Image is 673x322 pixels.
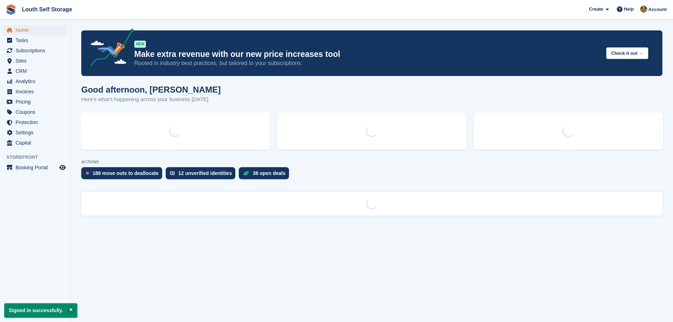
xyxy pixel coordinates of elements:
span: Sites [16,56,58,66]
a: Louth Self Storage [19,4,75,15]
span: Capital [16,138,58,148]
span: Protection [16,117,58,127]
a: 38 open deals [239,167,293,183]
span: Pricing [16,97,58,107]
p: Here's what's happening across your business [DATE] [81,95,221,104]
a: menu [4,97,67,107]
a: menu [4,56,67,66]
p: ACTIONS [81,160,662,164]
a: menu [4,117,67,127]
img: verify_identity-adf6edd0f0f0b5bbfe63781bf79b02c33cf7c696d77639b501bdc392416b5a36.svg [170,171,175,175]
img: price-adjustments-announcement-icon-8257ccfd72463d97f412b2fc003d46551f7dbcb40ab6d574587a9cd5c0d94... [84,29,134,69]
a: menu [4,66,67,76]
span: Home [16,25,58,35]
img: deal-1b604bf984904fb50ccaf53a9ad4b4a5d6e5aea283cecdc64d6e3604feb123c2.svg [243,171,249,176]
span: Booking Portal [16,163,58,172]
h1: Good afternoon, [PERSON_NAME] [81,85,221,94]
span: Create [589,6,603,13]
span: Invoices [16,87,58,96]
a: menu [4,128,67,137]
span: Tasks [16,35,58,45]
a: menu [4,76,67,86]
a: menu [4,138,67,148]
span: Storefront [6,154,70,161]
span: Subscriptions [16,46,58,55]
span: Help [624,6,634,13]
button: Check it out → [606,47,648,59]
span: Analytics [16,76,58,86]
a: menu [4,163,67,172]
p: Rooted in industry best practices, but tailored to your subscriptions. [134,59,601,67]
a: menu [4,87,67,96]
div: 38 open deals [253,170,285,176]
img: stora-icon-8386f47178a22dfd0bd8f6a31ec36ba5ce8667c1dd55bd0f319d3a0aa187defe.svg [6,4,16,15]
a: menu [4,25,67,35]
div: NEW [134,41,146,48]
a: menu [4,35,67,45]
a: menu [4,46,67,55]
p: Make extra revenue with our new price increases tool [134,49,601,59]
a: 12 unverified identities [166,167,239,183]
p: Signed in successfully. [4,303,77,318]
div: 188 move outs to deallocate [93,170,159,176]
span: Settings [16,128,58,137]
a: 188 move outs to deallocate [81,167,166,183]
span: CRM [16,66,58,76]
a: menu [4,107,67,117]
a: Preview store [58,163,67,172]
img: Andy Smith [640,6,647,13]
div: 12 unverified identities [178,170,232,176]
span: Coupons [16,107,58,117]
span: Account [648,6,667,13]
img: move_outs_to_deallocate_icon-f764333ba52eb49d3ac5e1228854f67142a1ed5810a6f6cc68b1a99e826820c5.svg [85,171,89,175]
